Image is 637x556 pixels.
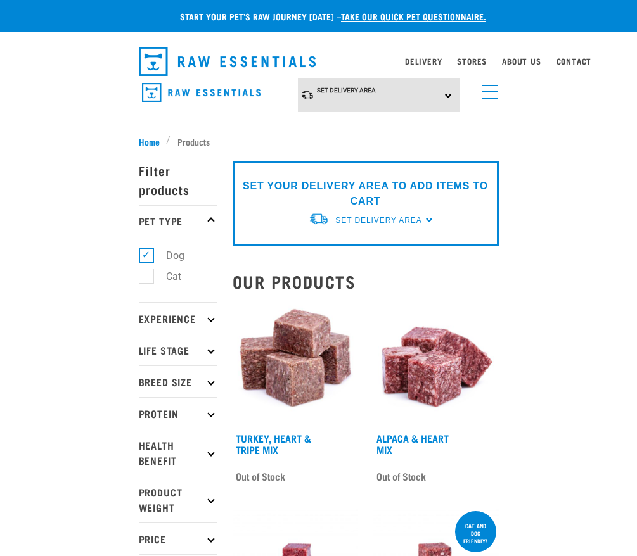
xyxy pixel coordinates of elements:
[376,435,449,452] a: Alpaca & Heart Mix
[233,272,499,291] h2: Our Products
[139,205,217,237] p: Pet Type
[233,301,358,426] img: Turkey Heart Tripe Mix 01
[376,467,426,486] span: Out of Stock
[139,429,217,476] p: Health Benefit
[373,301,499,426] img: Possum Chicken Heart Mix 01
[405,59,442,63] a: Delivery
[139,302,217,334] p: Experience
[341,14,486,18] a: take our quick pet questionnaire.
[242,179,489,209] p: SET YOUR DELIVERY AREA TO ADD ITEMS TO CART
[309,212,329,225] img: van-moving.png
[455,516,496,550] div: cat and dog friendly!
[236,467,285,486] span: Out of Stock
[236,435,311,452] a: Turkey, Heart & Tripe Mix
[139,334,217,365] p: Life Stage
[139,476,217,522] p: Product Weight
[139,135,167,148] a: Home
[335,216,421,225] span: Set Delivery Area
[139,397,217,429] p: Protein
[129,42,509,81] nav: dropdown navigation
[139,522,217,554] p: Price
[317,87,376,94] span: Set Delivery Area
[301,90,314,100] img: van-moving.png
[139,155,217,205] p: Filter products
[142,83,261,103] img: Raw Essentials Logo
[146,269,186,284] label: Cat
[139,135,160,148] span: Home
[139,47,316,76] img: Raw Essentials Logo
[476,77,499,100] a: menu
[457,59,487,63] a: Stores
[557,59,592,63] a: Contact
[502,59,541,63] a: About Us
[139,365,217,397] p: Breed Size
[139,135,499,148] nav: breadcrumbs
[146,248,190,263] label: Dog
